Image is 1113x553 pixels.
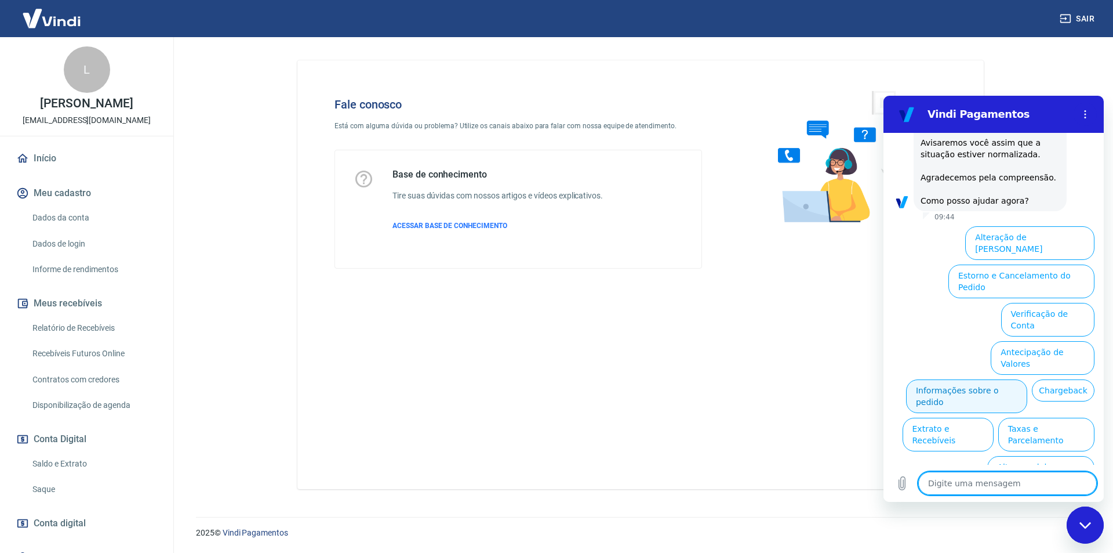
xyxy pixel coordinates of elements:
button: Meu cadastro [14,180,159,206]
img: Vindi [14,1,89,36]
a: Dados de login [28,232,159,256]
div: L [64,46,110,93]
a: Saque [28,478,159,501]
a: Conta digital [14,511,159,536]
p: [EMAIL_ADDRESS][DOMAIN_NAME] [23,114,151,126]
a: Início [14,146,159,171]
h5: Base de conhecimento [392,169,603,180]
button: Meus recebíveis [14,291,159,316]
a: Vindi Pagamentos [223,528,288,537]
a: Dados da conta [28,206,159,230]
span: ACESSAR BASE DE CONHECIMENTO [392,222,507,230]
a: Disponibilização de agenda [28,393,159,417]
iframe: Janela de mensagens [883,96,1104,502]
p: Está com alguma dúvida ou problema? Utilize os canais abaixo para falar com nossa equipe de atend... [334,121,702,131]
a: ACESSAR BASE DE CONHECIMENTO [392,221,603,231]
button: Sair [1057,8,1099,30]
a: Informe de rendimentos [28,258,159,281]
a: Saldo e Extrato [28,452,159,476]
h6: Tire suas dúvidas com nossos artigos e vídeos explicativos. [392,190,603,202]
h4: Fale conosco [334,97,702,111]
a: Recebíveis Futuros Online [28,342,159,366]
a: Contratos com credores [28,368,159,392]
span: Conta digital [34,515,86,532]
a: Relatório de Recebíveis [28,316,159,340]
p: [PERSON_NAME] [40,97,133,110]
img: Fale conosco [755,79,931,234]
p: 2025 © [196,527,1085,539]
button: Conta Digital [14,427,159,452]
iframe: Botão para abrir a janela de mensagens, conversa em andamento [1067,507,1104,544]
